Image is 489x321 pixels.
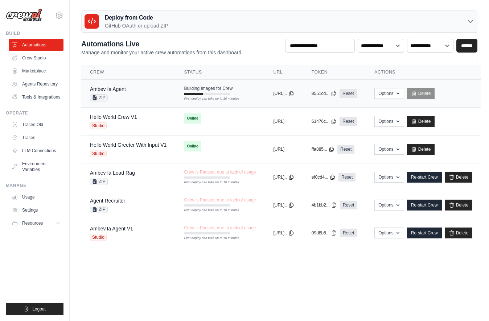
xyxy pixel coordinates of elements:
div: Operate [6,110,63,116]
button: Resources [9,217,63,229]
a: Crew Studio [9,52,63,64]
a: Delete [445,228,473,238]
div: First deploy can take up to 10 minutes [184,208,230,213]
h3: Deploy from Code [105,13,168,22]
a: Ambev Ia Load Rag [90,170,135,176]
a: Delete [445,172,473,183]
img: Logo [6,8,42,22]
a: Delete [445,200,473,210]
span: Building Images for Crew [184,86,233,91]
div: First deploy can take up to 10 minutes [184,96,230,101]
button: Options [374,116,404,127]
a: Automations [9,39,63,51]
a: Agents Repository [9,78,63,90]
a: Traces [9,132,63,143]
div: First deploy can take up to 10 minutes [184,180,230,185]
div: Manage [6,183,63,188]
a: Agent Recruiter [90,198,125,204]
button: Options [374,88,404,99]
button: Logout [6,303,63,315]
span: Studio [90,150,107,157]
a: Re-start Crew [407,228,442,238]
a: Tools & Integrations [9,91,63,103]
p: Manage and monitor your active crew automations from this dashboard. [81,49,243,56]
a: Re-start Crew [407,200,442,210]
button: 8551cd... [312,91,337,96]
a: Hello World Greeter With Input V1 [90,142,167,148]
div: First deploy can take up to 10 minutes [184,236,230,241]
a: LLM Connections [9,145,63,157]
th: Status [175,65,264,80]
a: Hello World Crew V1 [90,114,137,120]
a: Re-start Crew [407,172,442,183]
div: Build [6,30,63,36]
a: Traces Old [9,119,63,130]
span: Logout [32,306,46,312]
a: Usage [9,191,63,203]
a: Reset [340,229,357,237]
button: Options [374,228,404,238]
a: Ambev.Ia Agent V1 [90,226,133,232]
span: ZIP [90,94,108,101]
a: Marketplace [9,65,63,77]
a: Reset [338,173,356,182]
button: Options [374,200,404,210]
h2: Automations Live [81,39,243,49]
a: Reset [340,117,357,126]
button: Options [374,144,404,155]
span: ZIP [90,178,108,185]
th: Actions [366,65,481,80]
a: Delete [407,144,435,155]
a: Delete [407,116,435,127]
th: Token [303,65,366,80]
span: Crew is Paused, due to lack of usage [184,225,256,231]
a: Reset [340,201,357,209]
span: Online [184,141,201,151]
button: 4b1bb2... [312,202,337,208]
a: Settings [9,204,63,216]
span: Studio [90,122,107,129]
th: URL [265,65,303,80]
a: Environment Variables [9,158,63,175]
button: Options [374,172,404,183]
span: Online [184,113,201,124]
button: ffa885... [312,146,334,152]
a: Ambev Ia Agent [90,86,126,92]
p: GitHub OAuth or upload ZIP [105,22,168,29]
a: Delete [407,88,435,99]
a: Reset [337,145,354,154]
button: ef0cd4... [312,174,336,180]
button: 61476c... [312,118,337,124]
button: 09d8b5... [312,230,337,236]
th: Crew [81,65,175,80]
span: Crew is Paused, due to lack of usage [184,197,256,203]
a: Reset [340,89,357,98]
span: Studio [90,234,107,241]
span: Resources [22,220,43,226]
span: ZIP [90,206,108,213]
span: Crew is Paused, due to lack of usage [184,169,256,175]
